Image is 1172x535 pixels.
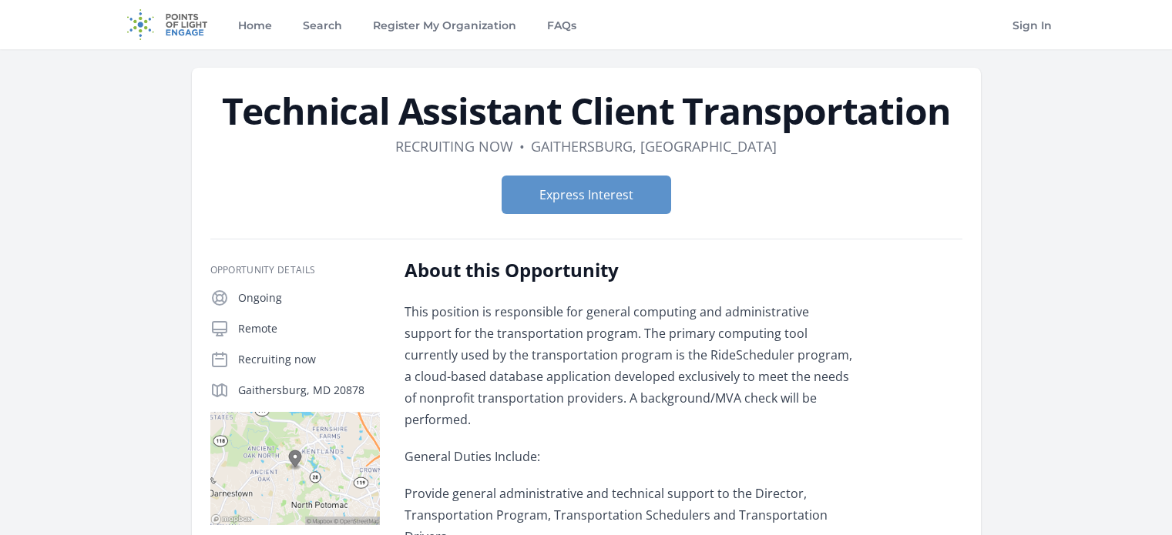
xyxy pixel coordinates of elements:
p: This position is responsible for general computing and administrative support for the transportat... [405,301,855,430]
p: Ongoing [238,290,380,306]
dd: Gaithersburg, [GEOGRAPHIC_DATA] [531,135,777,157]
p: Gaithersburg, MD 20878 [238,383,380,398]
h1: Technical Assistant Client Transportation [210,92,962,129]
button: Express Interest [502,176,671,214]
p: General Duties Include: [405,446,855,467]
img: Map [210,412,380,525]
h2: About this Opportunity [405,258,855,283]
div: • [519,135,525,157]
dd: Recruiting now [395,135,513,157]
p: Remote [238,321,380,336]
h3: Opportunity Details [210,264,380,276]
p: Recruiting now [238,352,380,367]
